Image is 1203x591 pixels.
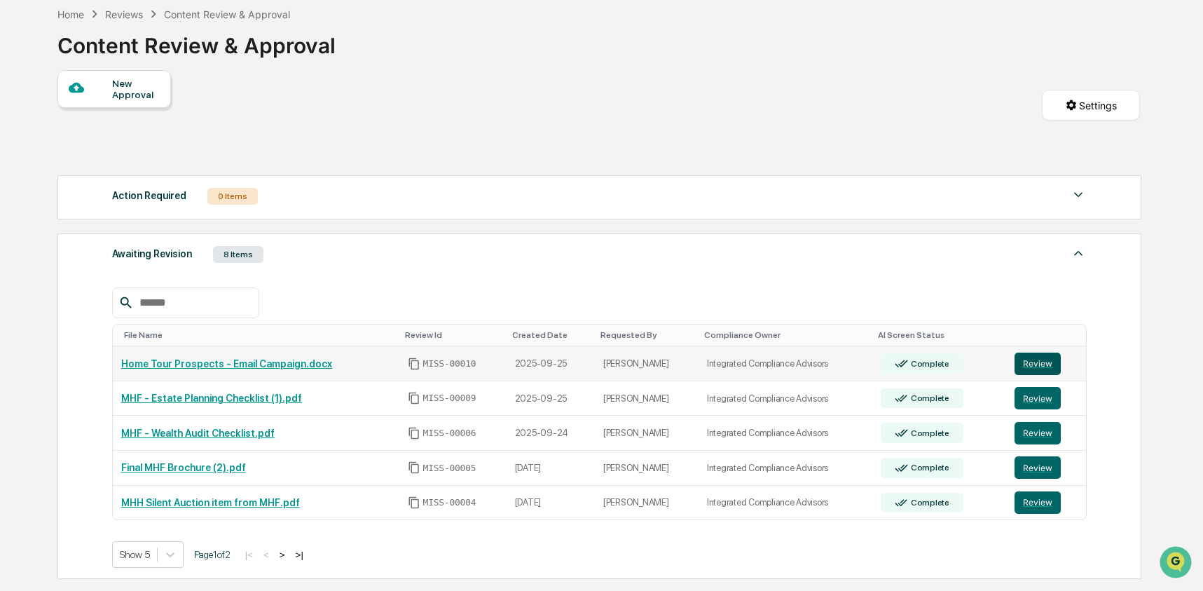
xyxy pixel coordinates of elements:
a: Review [1015,491,1077,514]
td: [DATE] [507,486,595,520]
span: Copy Id [408,392,420,405]
td: [PERSON_NAME] [595,416,699,451]
a: Final MHF Brochure (2).pdf [121,462,246,473]
div: 🖐️ [14,178,25,189]
div: New Approval [112,78,159,100]
a: MHF - Wealth Audit Checklist.pdf [121,428,275,439]
button: Review [1015,422,1061,444]
div: Toggle SortBy [878,330,1001,340]
iframe: Open customer support [1158,545,1196,583]
img: caret [1070,186,1087,203]
td: [PERSON_NAME] [595,381,699,416]
td: Integrated Compliance Advisors [699,451,872,486]
a: 🖐️Preclearance [8,171,96,196]
button: |< [241,549,257,561]
span: Page 1 of 2 [194,549,231,560]
div: Toggle SortBy [124,330,394,340]
span: Copy Id [408,358,420,370]
a: 🗄️Attestations [96,171,179,196]
div: 0 Items [207,188,258,205]
a: Review [1015,422,1077,444]
span: MISS-00009 [423,393,476,404]
img: caret [1070,245,1087,261]
span: MISS-00006 [423,428,476,439]
span: MISS-00004 [423,497,476,508]
div: 8 Items [213,246,263,263]
td: 2025-09-25 [507,346,595,381]
span: Preclearance [28,177,90,191]
p: How can we help? [14,29,255,52]
div: Toggle SortBy [405,330,501,340]
div: Toggle SortBy [704,330,867,340]
div: Toggle SortBy [512,330,589,340]
div: Complete [908,463,949,473]
button: Settings [1042,90,1140,121]
button: Review [1015,353,1061,375]
button: >| [291,549,308,561]
span: Copy Id [408,496,420,509]
div: Start new chat [48,107,230,121]
div: We're available if you need us! [48,121,177,133]
span: MISS-00010 [423,358,476,369]
span: Copy Id [408,461,420,474]
a: Review [1015,353,1077,375]
td: 2025-09-25 [507,381,595,416]
td: [PERSON_NAME] [595,451,699,486]
span: Attestations [116,177,174,191]
div: Complete [908,359,949,369]
a: Home Tour Prospects - Email Campaign.docx [121,358,332,369]
button: Start new chat [238,111,255,128]
a: MHH Silent Auction item from MHF.pdf [121,497,300,508]
td: [DATE] [507,451,595,486]
td: [PERSON_NAME] [595,346,699,381]
button: Review [1015,387,1061,409]
img: 1746055101610-c473b297-6a78-478c-a979-82029cc54cd1 [14,107,39,133]
td: 2025-09-24 [507,416,595,451]
div: Complete [908,498,949,508]
div: Content Review & Approval [57,22,336,58]
button: Review [1015,491,1061,514]
div: Complete [908,428,949,438]
button: Review [1015,456,1061,479]
div: Awaiting Revision [112,245,192,263]
span: MISS-00005 [423,463,476,474]
td: Integrated Compliance Advisors [699,486,872,520]
div: Reviews [105,8,143,20]
div: Home [57,8,84,20]
a: 🔎Data Lookup [8,198,94,223]
a: Powered byPylon [99,237,170,248]
span: Data Lookup [28,203,88,217]
td: Integrated Compliance Advisors [699,381,872,416]
div: Complete [908,393,949,403]
td: Integrated Compliance Advisors [699,416,872,451]
a: MHF - Estate Planning Checklist (1).pdf [121,393,302,404]
span: Pylon [139,238,170,248]
button: > [275,549,289,561]
div: Toggle SortBy [600,330,693,340]
td: Integrated Compliance Advisors [699,346,872,381]
td: [PERSON_NAME] [595,486,699,520]
div: Action Required [112,186,186,205]
div: 🔎 [14,205,25,216]
div: 🗄️ [102,178,113,189]
div: Toggle SortBy [1017,330,1080,340]
div: Content Review & Approval [164,8,290,20]
a: Review [1015,456,1077,479]
a: Review [1015,387,1077,409]
span: Copy Id [408,427,420,440]
button: < [259,549,273,561]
